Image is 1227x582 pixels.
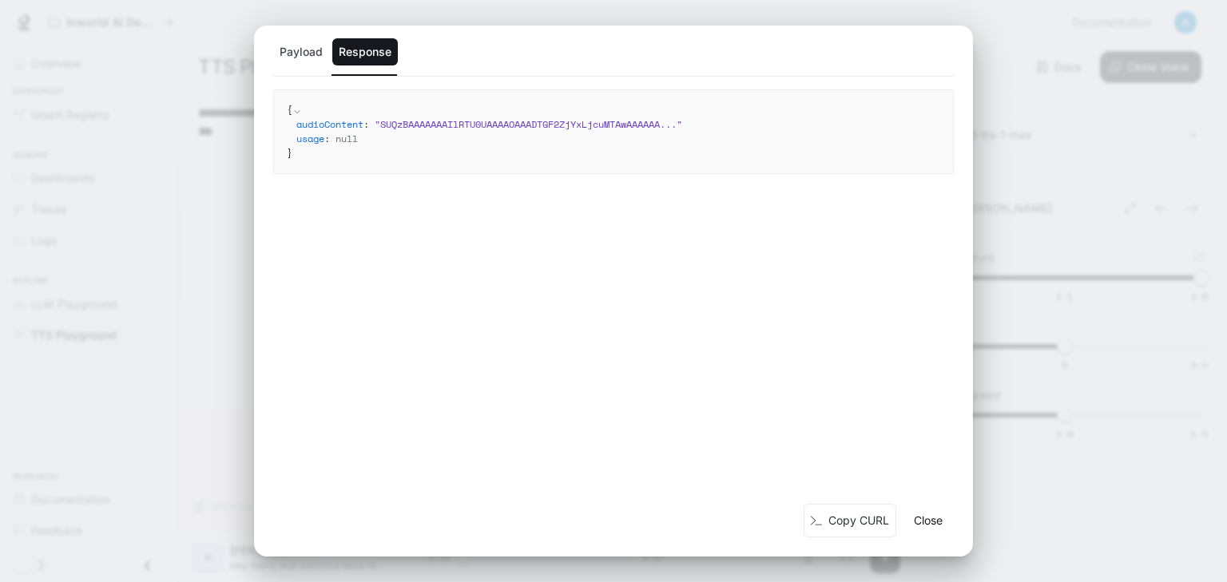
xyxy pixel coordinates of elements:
[804,504,896,538] button: Copy CURL
[296,117,940,132] div: :
[332,38,398,65] button: Response
[273,38,329,65] button: Payload
[336,132,358,145] span: null
[296,117,363,131] span: audioContent
[287,146,292,160] span: }
[287,103,292,117] span: {
[296,132,940,146] div: :
[296,132,324,145] span: usage
[903,505,954,536] button: Close
[375,117,682,131] span: " SUQzBAAAAAAAIlRTU0UAAAAOAAADTGF2ZjYxLjcuMTAwAAAAAA ... "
